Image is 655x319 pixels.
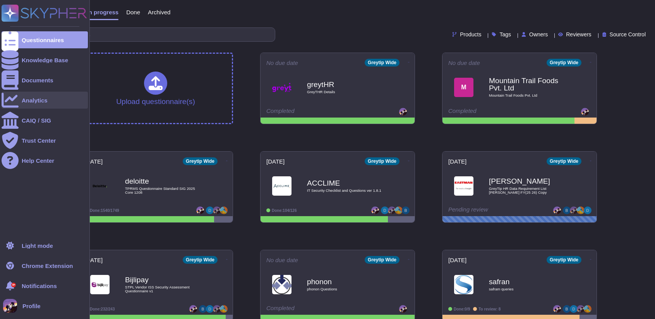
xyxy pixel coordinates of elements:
div: Trust Center [22,138,56,143]
a: Questionnaires [2,31,88,48]
span: GreyTHR Details [307,90,384,94]
img: Logo [272,275,291,294]
img: user [581,108,589,116]
div: Greytip Wide [547,59,581,67]
span: Tags [499,32,511,37]
img: Logo [90,176,110,196]
img: user [213,206,221,214]
img: Logo [90,275,110,294]
div: Greytip Wide [183,256,218,264]
img: user [402,206,410,214]
img: user [570,305,578,313]
div: Completed [266,305,361,313]
span: [DATE] [84,159,103,164]
img: user [199,305,207,313]
div: Greytip Wide [547,157,581,165]
div: Pending review [448,206,543,214]
img: Logo [454,275,473,294]
span: To review: 8 [478,307,501,311]
div: Documents [22,77,53,83]
span: No due date [448,60,480,66]
span: Done [126,9,140,15]
span: Done: 232/243 [90,307,115,311]
img: user [577,305,585,313]
div: Upload questionnaire(s) [116,72,195,105]
img: Logo [272,78,291,97]
div: Greytip Wide [365,157,400,165]
span: safram queries [489,287,566,291]
span: Archived [148,9,170,15]
b: phonon [307,278,384,285]
a: Analytics [2,92,88,109]
div: M [454,78,473,97]
img: user [3,299,17,313]
span: Notifications [22,283,57,289]
img: user [206,206,214,214]
a: Help Center [2,152,88,169]
b: ACCLIME [307,179,384,187]
img: user [371,206,379,214]
span: [DATE] [84,257,103,263]
b: safran [489,278,566,285]
span: GreyTip HR Data Requirement List [PERSON_NAME] FY(25 26) Copy [489,187,566,194]
div: CAIQ / SIG [22,118,51,123]
div: Light mode [22,243,53,249]
a: Chrome Extension [2,257,88,274]
b: deloitte [125,177,202,185]
span: Source Control [610,32,646,37]
img: user [189,305,197,313]
span: Products [460,32,481,37]
span: [DATE] [266,159,285,164]
span: Profile [22,303,41,309]
span: STPL Vendor ISS Security Assessment Questionnaire v1 [125,285,202,293]
div: Chrome Extension [22,263,73,269]
b: Bijlipay [125,276,202,283]
img: user [399,108,407,116]
div: Help Center [22,158,54,164]
div: Analytics [22,97,48,103]
a: CAIQ / SIG [2,112,88,129]
div: Greytip Wide [365,256,400,264]
b: Mountain Trail Foods Pvt. Ltd [489,77,566,92]
span: No due date [266,257,298,263]
a: Trust Center [2,132,88,149]
span: Mountain Trail Foods Pvt. Ltd [489,94,566,97]
a: Documents [2,72,88,89]
div: Greytip Wide [183,157,218,165]
img: user [213,305,221,313]
img: user [220,206,228,214]
span: IT Security Checklist and Questions ver 1.8.1 [307,189,384,193]
img: user [399,305,407,313]
a: Knowledge Base [2,51,88,68]
button: user [2,297,22,314]
b: greytHR [307,81,384,88]
img: user [381,206,389,214]
span: Done: 104/126 [272,208,297,213]
div: Greytip Wide [547,256,581,264]
img: user [220,305,228,313]
img: user [395,206,403,214]
span: Reviewers [566,32,591,37]
img: user [388,206,396,214]
div: 9+ [11,283,16,287]
div: Questionnaires [22,37,64,43]
div: Completed [448,108,543,116]
span: In progress [87,9,118,15]
img: user [196,206,204,214]
span: phonon Questions [307,287,384,291]
div: Completed [266,108,361,116]
img: user [563,206,571,214]
img: user [584,206,592,214]
span: Owners [529,32,548,37]
img: user [577,206,585,214]
span: No due date [266,60,298,66]
img: user [553,206,561,214]
span: Done: 0/9 [454,307,470,311]
span: [DATE] [448,159,466,164]
span: Done: 1540/1749 [90,208,119,213]
b: [PERSON_NAME] [489,177,566,185]
span: TPRMS Questionnaire Standard SIG 2025 Core 1208 [125,187,202,194]
img: user [563,305,571,313]
span: [DATE] [448,257,466,263]
input: Search by keywords [31,28,275,41]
